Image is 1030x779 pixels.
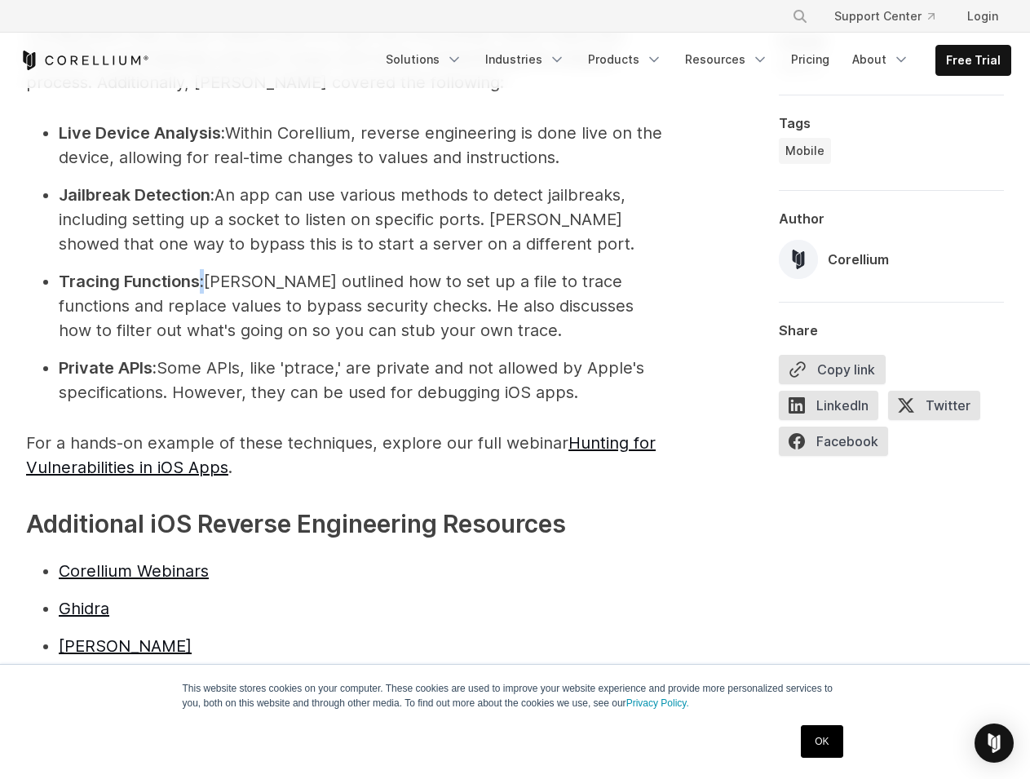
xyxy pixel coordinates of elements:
[59,636,192,656] a: [PERSON_NAME]
[59,123,225,143] strong: Live Device Analysis:
[779,355,886,384] button: Copy link
[779,240,818,279] img: Corellium
[675,45,778,74] a: Resources
[975,724,1014,763] div: Open Intercom Messenger
[781,45,839,74] a: Pricing
[59,358,157,378] strong: Private APIs:
[954,2,1011,31] a: Login
[842,45,919,74] a: About
[779,210,1004,227] div: Author
[936,46,1010,75] a: Free Trial
[59,599,109,618] a: Ghidra
[828,250,889,269] div: Corellium
[578,45,672,74] a: Products
[888,391,980,420] span: Twitter
[20,51,149,70] a: Corellium Home
[779,427,888,456] span: Facebook
[59,561,209,581] a: Corellium Webinars
[779,138,831,164] a: Mobile
[772,2,1011,31] div: Navigation Menu
[183,681,848,710] p: This website stores cookies on your computer. These cookies are used to improve your website expe...
[626,697,689,709] a: Privacy Policy.
[59,185,214,205] strong: Jailbreak Detection:
[888,391,990,427] a: Twitter
[779,427,898,463] a: Facebook
[26,431,670,480] p: For a hands-on example of these techniques, explore our full webinar .
[779,322,1004,339] div: Share
[785,2,815,31] button: Search
[785,143,824,159] span: Mobile
[26,506,670,542] h3: Additional iOS Reverse Engineering Resources
[779,391,888,427] a: LinkedIn
[475,45,575,74] a: Industries
[59,269,670,343] li: [PERSON_NAME] outlined how to set up a file to trace functions and replace values to bypass secur...
[801,725,842,758] a: OK
[59,272,204,291] strong: Tracing Functions:
[59,356,670,405] li: Some APIs, like 'ptrace,' are private and not allowed by Apple's specifications. However, they ca...
[779,391,878,420] span: LinkedIn
[821,2,948,31] a: Support Center
[779,115,1004,131] div: Tags
[59,183,670,256] li: An app can use various methods to detect jailbreaks, including setting up a socket to listen on s...
[376,45,1011,76] div: Navigation Menu
[59,121,670,170] li: Within Corellium, reverse engineering is done live on the device, allowing for real-time changes ...
[376,45,472,74] a: Solutions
